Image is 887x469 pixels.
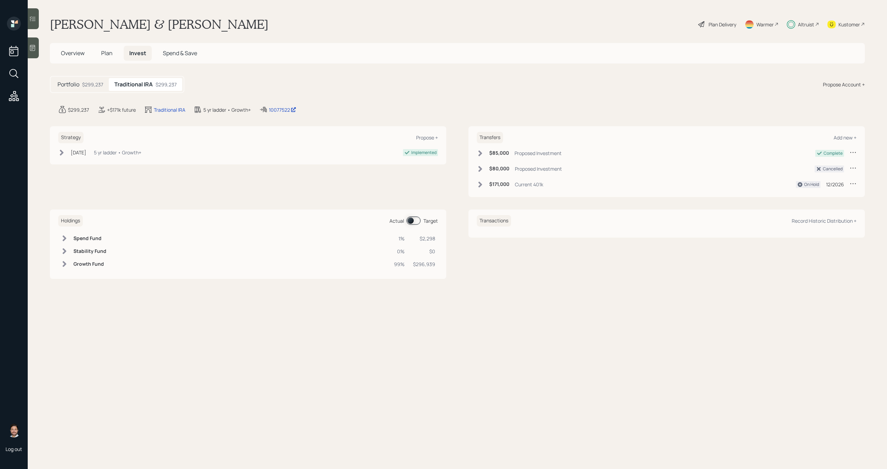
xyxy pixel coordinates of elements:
div: Proposed Investment [515,165,562,172]
div: Altruist [798,21,814,28]
div: Complete [824,150,843,156]
h6: Holdings [58,215,83,227]
div: 0% [394,248,405,255]
h1: [PERSON_NAME] & [PERSON_NAME] [50,17,269,32]
div: $2,298 [413,235,435,242]
h6: $80,000 [489,166,509,172]
div: Actual [389,217,404,224]
h6: Strategy [58,132,84,143]
div: Propose Account + [823,81,865,88]
span: Spend & Save [163,49,197,57]
div: Propose + [416,134,438,141]
div: Cancelled [823,166,843,172]
h6: Spend Fund [73,236,106,241]
h5: Portfolio [58,81,79,88]
div: Current 401k [515,181,543,188]
div: 1% [394,235,405,242]
div: Add new + [834,134,857,141]
div: $299,237 [82,81,103,88]
div: $0 [413,248,435,255]
div: $299,237 [68,106,89,113]
div: $299,237 [156,81,177,88]
img: michael-russo-headshot.png [7,424,21,437]
span: Overview [61,49,85,57]
div: Implemented [411,150,437,156]
div: +$171k future [107,106,136,113]
div: Log out [6,446,22,452]
div: Proposed Investment [515,150,562,157]
div: 5 yr ladder • Growth+ [94,149,141,156]
div: Plan Delivery [709,21,736,28]
h6: Stability Fund [73,248,106,254]
div: On Hold [804,181,819,188]
div: Warmer [756,21,774,28]
h6: $171,000 [489,181,509,187]
h6: $85,000 [489,150,509,156]
h5: Traditional IRA [114,81,153,88]
span: Plan [101,49,113,57]
h6: Transactions [477,215,511,227]
div: [DATE] [71,149,86,156]
div: 5 yr ladder • Growth+ [203,106,251,113]
h6: Transfers [477,132,503,143]
span: Invest [129,49,146,57]
div: Kustomer [838,21,860,28]
div: 10077522 [269,106,296,113]
h6: Growth Fund [73,261,106,267]
div: $296,939 [413,261,435,268]
div: Record Historic Distribution + [792,218,857,224]
div: 99% [394,261,405,268]
div: Traditional IRA [154,106,185,113]
div: Target [423,217,438,224]
div: 12/2026 [826,181,844,188]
